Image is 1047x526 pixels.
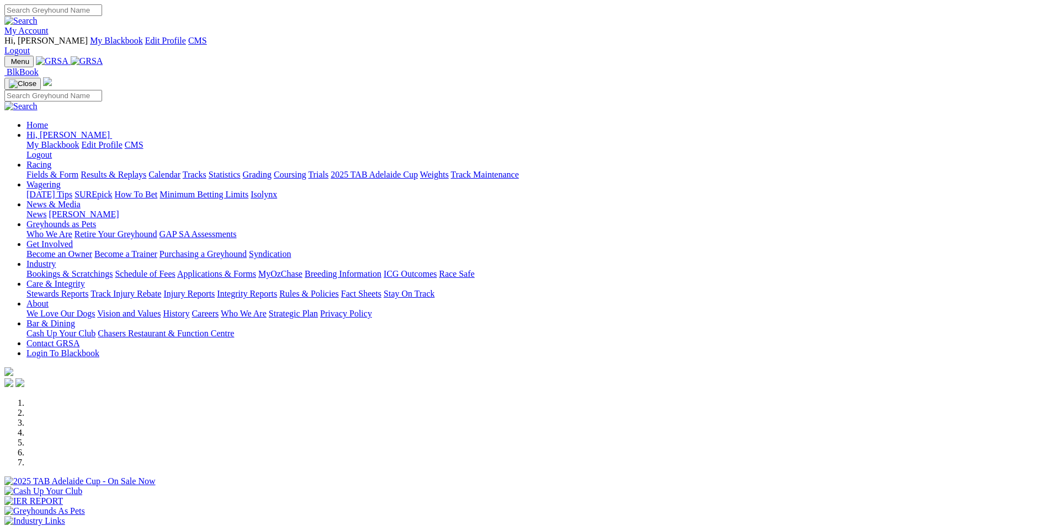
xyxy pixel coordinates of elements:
a: Coursing [274,170,306,179]
a: News [26,210,46,219]
a: Race Safe [439,269,474,278]
a: Contact GRSA [26,339,79,348]
a: Logout [4,46,30,55]
a: Industry [26,259,56,269]
a: Injury Reports [163,289,215,298]
img: Industry Links [4,516,65,526]
a: Track Injury Rebate [91,289,161,298]
img: facebook.svg [4,378,13,387]
a: Who We Are [26,229,72,239]
a: Schedule of Fees [115,269,175,278]
a: Statistics [209,170,241,179]
a: Strategic Plan [269,309,318,318]
div: Get Involved [26,249,1043,259]
input: Search [4,90,102,101]
a: Bar & Dining [26,319,75,328]
a: Isolynx [251,190,277,199]
a: Get Involved [26,239,73,249]
a: Hi, [PERSON_NAME] [26,130,112,139]
a: Rules & Policies [279,289,339,298]
div: Care & Integrity [26,289,1043,299]
a: CMS [125,140,144,149]
img: 2025 TAB Adelaide Cup - On Sale Now [4,476,156,486]
a: [PERSON_NAME] [49,210,119,219]
a: My Blackbook [90,36,143,45]
a: ICG Outcomes [384,269,437,278]
a: Who We Are [221,309,267,318]
a: Fact Sheets [341,289,381,298]
a: History [163,309,189,318]
div: My Account [4,36,1043,56]
input: Search [4,4,102,16]
span: BlkBook [7,67,39,77]
button: Toggle navigation [4,56,34,67]
a: Syndication [249,249,291,259]
a: Stewards Reports [26,289,88,298]
a: Stay On Track [384,289,434,298]
a: Greyhounds as Pets [26,219,96,229]
a: Careers [192,309,219,318]
span: Menu [11,57,29,66]
a: Grading [243,170,272,179]
a: MyOzChase [258,269,302,278]
a: Calendar [148,170,180,179]
a: Track Maintenance [451,170,519,179]
a: Minimum Betting Limits [160,190,248,199]
a: Purchasing a Greyhound [160,249,247,259]
a: Chasers Restaurant & Function Centre [98,329,234,338]
a: Edit Profile [82,140,123,149]
img: GRSA [71,56,103,66]
a: Bookings & Scratchings [26,269,113,278]
a: 2025 TAB Adelaide Cup [331,170,418,179]
img: logo-grsa-white.png [43,77,52,86]
a: Fields & Form [26,170,78,179]
a: Become a Trainer [94,249,157,259]
a: GAP SA Assessments [160,229,237,239]
div: News & Media [26,210,1043,219]
a: Cash Up Your Club [26,329,95,338]
a: Login To Blackbook [26,348,99,358]
div: Bar & Dining [26,329,1043,339]
a: Vision and Values [97,309,161,318]
a: How To Bet [115,190,158,199]
a: Applications & Forms [177,269,256,278]
a: Retire Your Greyhound [75,229,157,239]
a: [DATE] Tips [26,190,72,199]
img: Search [4,101,38,111]
img: logo-grsa-white.png [4,367,13,376]
img: Close [9,79,36,88]
a: Tracks [183,170,206,179]
a: CMS [188,36,207,45]
a: Edit Profile [145,36,186,45]
a: Wagering [26,180,61,189]
span: Hi, [PERSON_NAME] [26,130,110,139]
a: Logout [26,150,52,159]
a: Become an Owner [26,249,92,259]
a: My Blackbook [26,140,79,149]
a: Results & Replays [81,170,146,179]
img: GRSA [36,56,68,66]
button: Toggle navigation [4,78,41,90]
div: Industry [26,269,1043,279]
div: Racing [26,170,1043,180]
img: Greyhounds As Pets [4,506,85,516]
img: twitter.svg [15,378,24,387]
a: Weights [420,170,449,179]
img: IER REPORT [4,496,63,506]
a: Breeding Information [305,269,381,278]
a: Care & Integrity [26,279,85,288]
a: SUREpick [75,190,112,199]
span: Hi, [PERSON_NAME] [4,36,88,45]
img: Search [4,16,38,26]
img: Cash Up Your Club [4,486,82,496]
a: Racing [26,160,51,169]
a: Integrity Reports [217,289,277,298]
div: Hi, [PERSON_NAME] [26,140,1043,160]
div: Greyhounds as Pets [26,229,1043,239]
a: Home [26,120,48,130]
a: News & Media [26,200,81,209]
a: About [26,299,49,308]
a: We Love Our Dogs [26,309,95,318]
div: About [26,309,1043,319]
a: BlkBook [4,67,39,77]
